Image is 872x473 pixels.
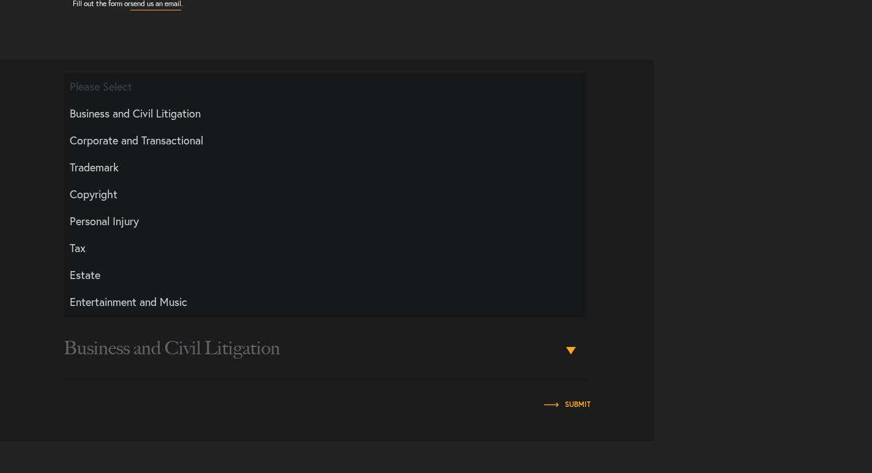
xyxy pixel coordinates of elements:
b: ▾ [566,347,576,354]
li: Corporate and Transactional [64,127,586,154]
li: Please Select [64,73,586,100]
li: Tax [64,234,586,261]
span: Business and Civil Litigation [64,318,562,379]
li: Trademark [64,154,586,181]
li: Business and Civil Litigation [64,100,586,127]
li: Defamation [64,315,586,342]
input: Submit [565,401,591,408]
li: Estate [64,261,586,288]
li: Copyright [64,181,586,207]
li: Personal Injury [64,207,586,234]
li: Entertainment and Music [64,288,586,315]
